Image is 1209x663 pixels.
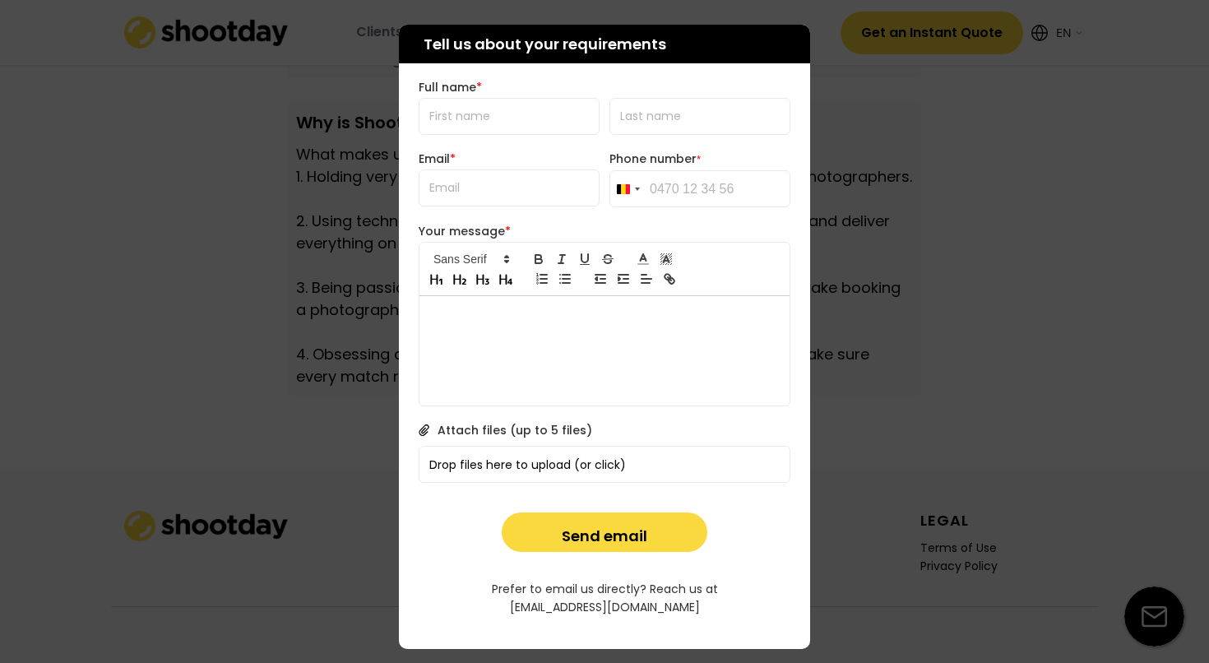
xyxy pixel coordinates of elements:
[632,249,655,269] span: Font color
[419,224,790,239] div: Your message
[492,582,718,598] div: Prefer to email us directly? Reach us at
[510,600,700,616] div: [EMAIL_ADDRESS][DOMAIN_NAME]
[635,269,658,289] span: Text alignment
[655,249,678,269] span: Highlight color
[419,447,791,482] div: Drop files here to upload (or click)
[419,98,600,135] input: First name
[419,169,600,206] input: Email
[609,151,790,167] div: Phone number
[609,170,790,207] input: 0470 12 34 56
[502,512,707,552] button: Send email
[419,151,591,166] div: Email
[419,80,790,95] div: Full name
[610,171,645,206] button: Selected country
[399,25,810,63] div: Tell us about your requirements
[609,98,790,135] input: Last name
[438,423,592,438] div: Attach files (up to 5 files)
[419,424,429,436] img: Icon%20metro-attachment.svg
[426,249,515,269] span: Font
